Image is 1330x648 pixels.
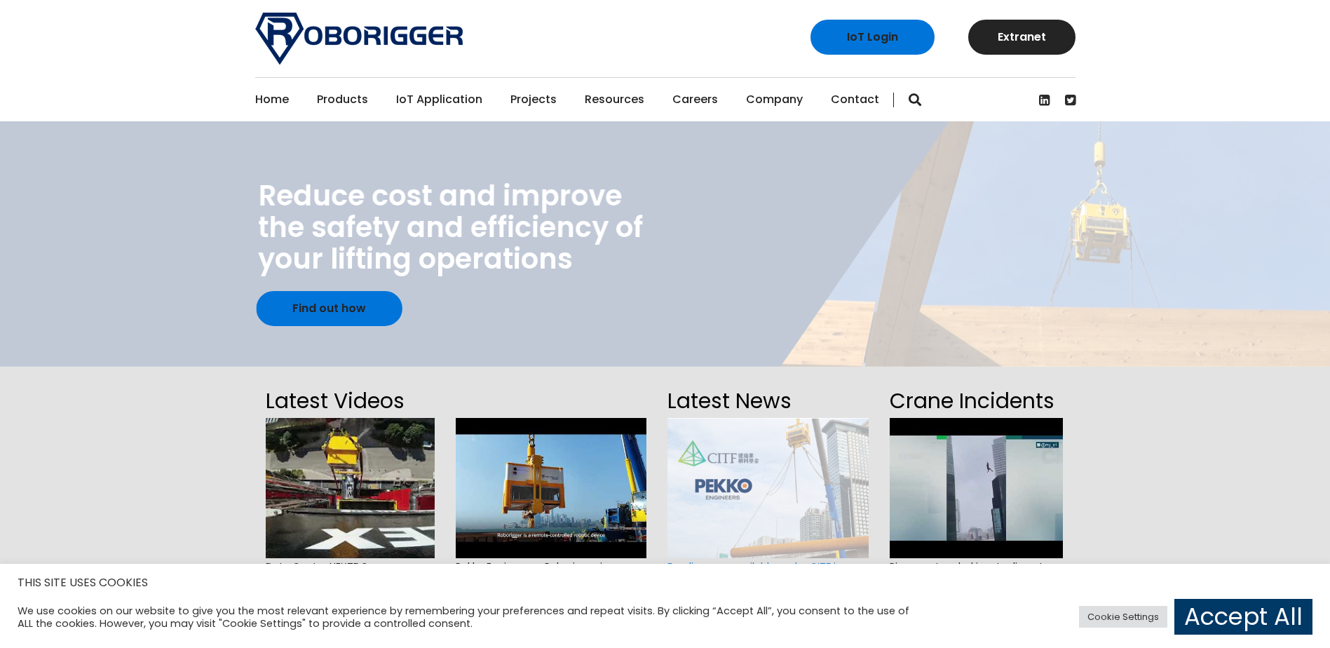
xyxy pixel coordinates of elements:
[255,13,463,65] img: Roborigger
[255,78,289,121] a: Home
[746,78,803,121] a: Company
[585,78,644,121] a: Resources
[266,558,435,576] span: Data Centre NEXTDC
[456,558,647,587] span: Pekko Engineers - Roborigger in [GEOGRAPHIC_DATA]
[258,180,644,275] div: Reduce cost and improve the safety and efficiency of your lifting operations
[456,418,647,558] img: hqdefault.jpg
[968,20,1075,55] a: Extranet
[831,78,879,121] a: Contact
[396,78,482,121] a: IoT Application
[256,291,402,326] a: Find out how
[266,384,435,418] h2: Latest Videos
[266,418,435,558] img: hqdefault.jpg
[317,78,368,121] a: Products
[890,558,1063,598] span: Rigger entangled in a tagline at a [GEOGRAPHIC_DATA] construction site
[18,605,924,630] div: We use cookies on our website to give you the most relevant experience by remembering your prefer...
[18,574,1312,592] h5: THIS SITE USES COOKIES
[672,78,718,121] a: Careers
[667,560,860,584] a: Funding now available under CITF in [GEOGRAPHIC_DATA] - Pekko Engineers
[810,20,935,55] a: IoT Login
[890,384,1063,418] h2: Crane Incidents
[667,384,868,418] h2: Latest News
[890,418,1063,558] img: hqdefault.jpg
[1174,599,1312,635] a: Accept All
[510,78,557,121] a: Projects
[1079,606,1167,628] a: Cookie Settings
